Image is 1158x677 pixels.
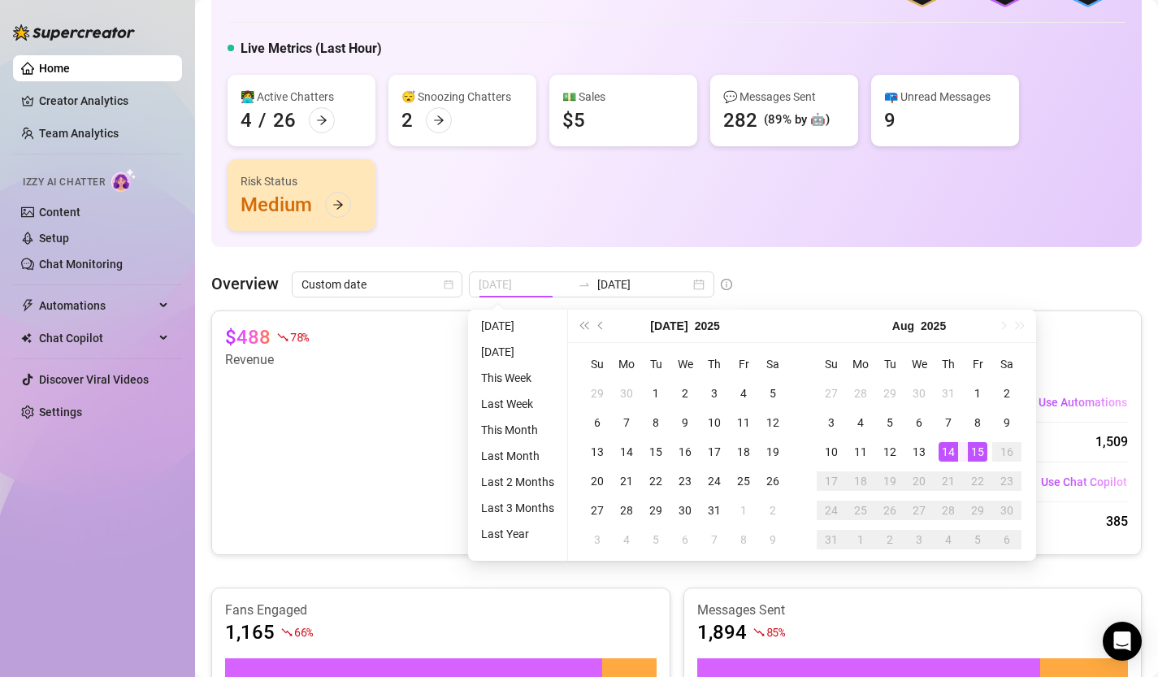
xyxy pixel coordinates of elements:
[875,467,904,496] td: 2025-08-19
[880,530,900,549] div: 2
[612,379,641,408] td: 2025-06-30
[963,467,992,496] td: 2025-08-22
[875,525,904,554] td: 2025-09-02
[992,496,1021,525] td: 2025-08-30
[277,332,288,343] span: fall
[705,413,724,432] div: 10
[705,501,724,520] div: 31
[39,293,154,319] span: Automations
[846,379,875,408] td: 2025-07-28
[578,278,591,291] span: to
[851,501,870,520] div: 25
[705,442,724,462] div: 17
[822,501,841,520] div: 24
[880,413,900,432] div: 5
[729,496,758,525] td: 2025-08-01
[968,501,987,520] div: 29
[758,437,787,467] td: 2025-07-19
[617,442,636,462] div: 14
[851,413,870,432] div: 4
[641,496,670,525] td: 2025-07-29
[909,530,929,549] div: 3
[705,471,724,491] div: 24
[39,373,149,386] a: Discover Viral Videos
[575,310,592,342] button: Last year (Control + left)
[301,272,453,297] span: Custom date
[939,501,958,520] div: 28
[817,379,846,408] td: 2025-07-27
[729,437,758,467] td: 2025-07-18
[39,206,80,219] a: Content
[992,525,1021,554] td: 2025-09-06
[758,525,787,554] td: 2025-08-09
[851,530,870,549] div: 1
[475,394,561,414] li: Last Week
[211,271,279,296] article: Overview
[734,501,753,520] div: 1
[880,501,900,520] div: 26
[650,310,687,342] button: Choose a month
[734,471,753,491] div: 25
[904,379,934,408] td: 2025-07-30
[670,437,700,467] td: 2025-07-16
[612,408,641,437] td: 2025-07-07
[583,496,612,525] td: 2025-07-27
[39,406,82,419] a: Settings
[700,349,729,379] th: Th
[290,329,309,345] span: 78 %
[588,384,607,403] div: 29
[241,88,362,106] div: 👩‍💻 Active Chatters
[851,471,870,491] div: 18
[670,349,700,379] th: We
[612,437,641,467] td: 2025-07-14
[997,442,1017,462] div: 16
[13,24,135,41] img: logo-BBDzfeDw.svg
[1095,432,1128,452] div: 1,509
[641,437,670,467] td: 2025-07-15
[675,442,695,462] div: 16
[909,471,929,491] div: 20
[617,530,636,549] div: 4
[968,471,987,491] div: 22
[475,316,561,336] li: [DATE]
[934,408,963,437] td: 2025-08-07
[904,496,934,525] td: 2025-08-27
[997,501,1017,520] div: 30
[846,496,875,525] td: 2025-08-25
[875,496,904,525] td: 2025-08-26
[641,379,670,408] td: 2025-07-01
[729,467,758,496] td: 2025-07-25
[39,62,70,75] a: Home
[646,501,666,520] div: 29
[225,350,309,370] article: Revenue
[583,379,612,408] td: 2025-06-29
[700,467,729,496] td: 2025-07-24
[763,413,783,432] div: 12
[332,199,344,210] span: arrow-right
[670,525,700,554] td: 2025-08-06
[846,467,875,496] td: 2025-08-18
[592,310,610,342] button: Previous month (PageUp)
[675,413,695,432] div: 9
[992,408,1021,437] td: 2025-08-09
[846,437,875,467] td: 2025-08-11
[21,299,34,312] span: thunderbolt
[39,258,123,271] a: Chat Monitoring
[766,624,785,640] span: 85 %
[904,437,934,467] td: 2025-08-13
[670,467,700,496] td: 2025-07-23
[939,384,958,403] div: 31
[729,525,758,554] td: 2025-08-08
[695,310,720,342] button: Choose a year
[583,349,612,379] th: Su
[475,368,561,388] li: This Week
[934,525,963,554] td: 2025-09-04
[822,442,841,462] div: 10
[734,530,753,549] div: 8
[617,413,636,432] div: 7
[475,472,561,492] li: Last 2 Months
[39,325,154,351] span: Chat Copilot
[997,530,1017,549] div: 6
[904,349,934,379] th: We
[846,408,875,437] td: 2025-08-04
